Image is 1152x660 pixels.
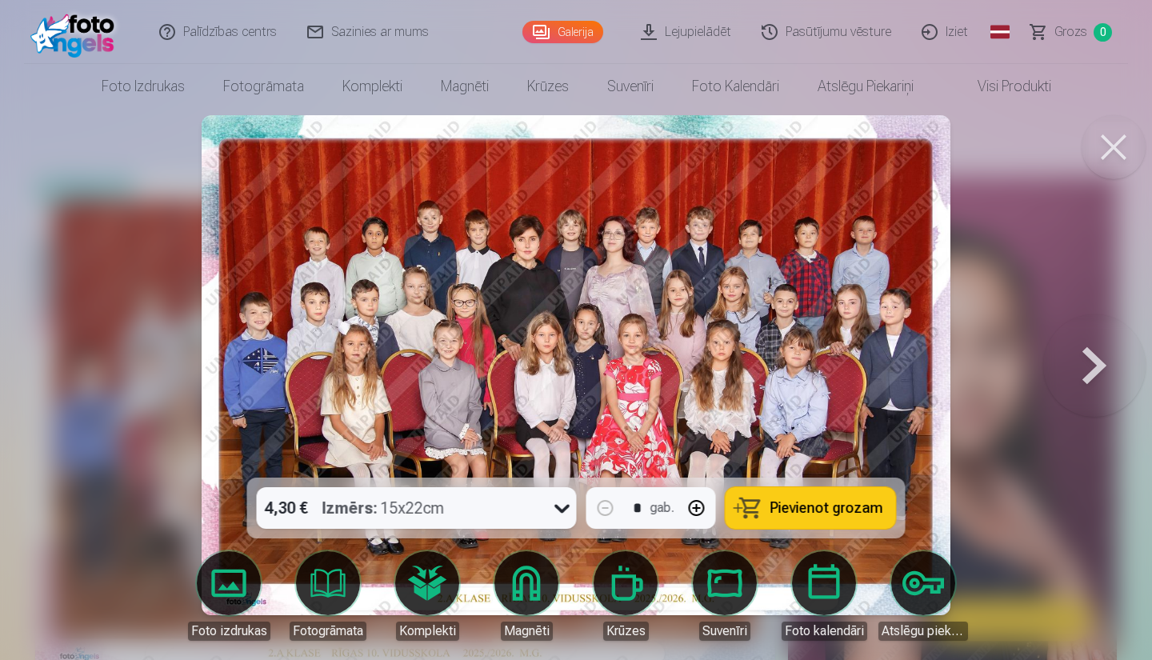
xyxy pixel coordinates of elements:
a: Visi produkti [933,64,1070,109]
a: Fotogrāmata [204,64,323,109]
strong: Izmērs : [322,497,378,519]
div: Foto izdrukas [188,622,270,641]
a: Magnēti [422,64,508,109]
a: Krūzes [508,64,588,109]
div: Komplekti [396,622,459,641]
a: Foto kalendāri [673,64,798,109]
span: Pievienot grozam [770,501,883,515]
a: Komplekti [382,551,472,641]
div: 15x22cm [322,487,445,529]
a: Suvenīri [588,64,673,109]
a: Komplekti [323,64,422,109]
img: /fa1 [30,6,122,58]
div: Fotogrāmata [290,622,366,641]
a: Fotogrāmata [283,551,373,641]
a: Atslēgu piekariņi [798,64,933,109]
div: Krūzes [603,622,649,641]
a: Suvenīri [680,551,770,641]
div: Suvenīri [699,622,750,641]
a: Foto izdrukas [184,551,274,641]
div: 4,30 € [257,487,316,529]
div: gab. [650,498,674,518]
a: Foto kalendāri [779,551,869,641]
a: Foto izdrukas [82,64,204,109]
span: Grozs [1054,22,1087,42]
div: Atslēgu piekariņi [878,622,968,641]
span: 0 [1094,23,1112,42]
a: Atslēgu piekariņi [878,551,968,641]
a: Galerija [522,21,603,43]
a: Magnēti [482,551,571,641]
a: Krūzes [581,551,670,641]
div: Magnēti [501,622,553,641]
button: Pievienot grozam [726,487,896,529]
div: Foto kalendāri [782,622,867,641]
